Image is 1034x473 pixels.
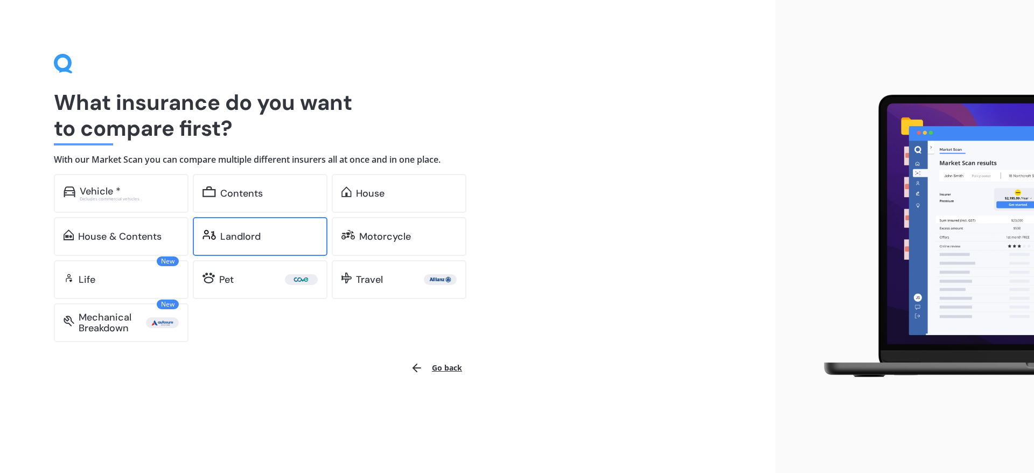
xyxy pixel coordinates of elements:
[64,229,74,240] img: home-and-contents.b802091223b8502ef2dd.svg
[64,273,74,283] img: life.f720d6a2d7cdcd3ad642.svg
[202,186,216,197] img: content.01f40a52572271636b6f.svg
[404,355,469,381] button: Go back
[359,231,411,242] div: Motorcycle
[64,316,74,326] img: mbi.6615ef239df2212c2848.svg
[79,312,146,333] div: Mechanical Breakdown
[193,260,327,299] a: Pet
[157,256,179,266] span: New
[78,231,162,242] div: House & Contents
[202,273,215,283] img: pet.71f96884985775575a0d.svg
[54,154,722,165] h4: With our Market Scan you can compare multiple different insurers all at once and in one place.
[80,186,121,197] div: Vehicle *
[341,186,352,197] img: home.91c183c226a05b4dc763.svg
[426,274,455,285] img: Allianz.webp
[148,317,177,328] img: Autosure.webp
[356,188,385,199] div: House
[220,188,263,199] div: Contents
[157,300,179,309] span: New
[287,274,316,285] img: Cove.webp
[808,88,1034,385] img: laptop.webp
[219,274,234,285] div: Pet
[341,273,352,283] img: travel.bdda8d6aa9c3f12c5fe2.svg
[80,197,179,201] div: Excludes commercial vehicles
[220,231,261,242] div: Landlord
[341,229,355,240] img: motorbike.c49f395e5a6966510904.svg
[202,229,216,240] img: landlord.470ea2398dcb263567d0.svg
[64,186,75,197] img: car.f15378c7a67c060ca3f3.svg
[54,89,722,141] h1: What insurance do you want to compare first?
[79,274,95,285] div: Life
[356,274,383,285] div: Travel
